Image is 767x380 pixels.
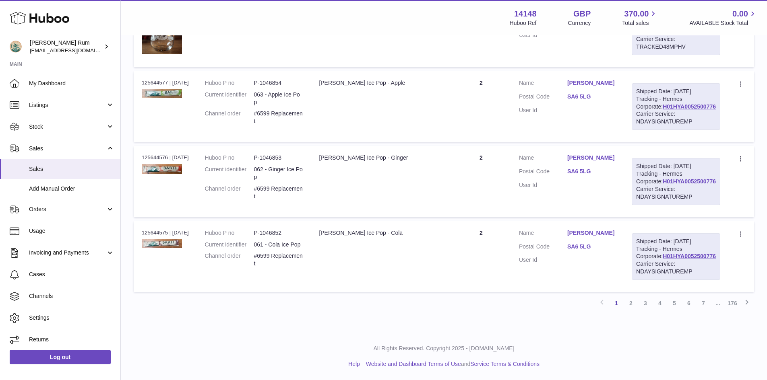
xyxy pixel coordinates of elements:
[319,154,443,162] div: [PERSON_NAME] Ice Pop - Ginger
[519,243,567,253] dt: Postal Code
[205,79,254,87] dt: Huboo P no
[667,296,682,310] a: 5
[451,71,511,142] td: 2
[636,110,716,125] div: Carrier Service: NDAYSIGNATUREMP
[519,229,567,239] dt: Name
[29,271,114,278] span: Cases
[663,178,716,185] a: H01HYA0052500776
[573,8,591,19] strong: GBP
[514,8,537,19] strong: 14148
[711,296,725,310] span: ...
[348,361,360,367] a: Help
[624,8,649,19] span: 370.00
[636,260,716,275] div: Carrier Service: NDAYSIGNATUREMP
[732,8,748,19] span: 0.00
[366,361,461,367] a: Website and Dashboard Terms of Use
[254,252,303,267] dd: #6599 Replacement
[29,205,106,213] span: Orders
[632,158,720,205] div: Tracking - Hermes Corporate:
[451,221,511,292] td: 2
[568,19,591,27] div: Currency
[29,185,114,193] span: Add Manual Order
[29,227,114,235] span: Usage
[622,19,658,27] span: Total sales
[519,256,567,264] dt: User Id
[636,238,716,245] div: Shipped Date: [DATE]
[142,154,189,161] div: 125644576 | [DATE]
[725,296,740,310] a: 176
[29,145,106,152] span: Sales
[632,83,720,130] div: Tracking - Hermes Corporate:
[29,123,106,131] span: Stock
[127,345,761,352] p: All Rights Reserved. Copyright 2025 - [DOMAIN_NAME]
[470,361,540,367] a: Service Terms & Conditions
[510,19,537,27] div: Huboo Ref
[363,360,540,368] li: and
[30,39,102,54] div: [PERSON_NAME] Rum
[142,229,189,236] div: 125644575 | [DATE]
[29,165,114,173] span: Sales
[10,41,22,53] img: mail@bartirum.wales
[622,8,658,27] a: 370.00 Total sales
[29,249,106,257] span: Invoicing and Payments
[142,89,182,98] img: 1749055470.jpg
[567,154,616,162] a: [PERSON_NAME]
[319,229,443,237] div: [PERSON_NAME] Ice Pop - Cola
[142,164,182,174] img: 1749055394.jpg
[682,296,696,310] a: 6
[663,253,716,259] a: H01HYA0052500776
[254,229,303,237] dd: P-1046852
[567,229,616,237] a: [PERSON_NAME]
[205,185,254,200] dt: Channel order
[254,166,303,181] dd: 062 - Ginger Ice Pop
[636,35,716,51] div: Carrier Service: TRACKED48MPHV
[254,110,303,125] dd: #6599 Replacement
[205,110,254,125] dt: Channel order
[689,8,757,27] a: 0.00 AVAILABLE Stock Total
[29,336,114,343] span: Returns
[254,241,303,249] dd: 061 - Cola Ice Pop
[567,243,616,251] a: SA6 5LG
[205,154,254,162] dt: Huboo P no
[519,107,567,114] dt: User Id
[519,181,567,189] dt: User Id
[636,88,716,95] div: Shipped Date: [DATE]
[653,296,667,310] a: 4
[567,168,616,175] a: SA6 5LG
[632,233,720,280] div: Tracking - Hermes Corporate:
[29,101,106,109] span: Listings
[29,80,114,87] span: My Dashboard
[205,241,254,249] dt: Current identifier
[254,79,303,87] dd: P-1046854
[254,91,303,106] dd: 063 - Apple Ice Pop
[636,162,716,170] div: Shipped Date: [DATE]
[567,93,616,101] a: SA6 5LG
[519,168,567,177] dt: Postal Code
[638,296,653,310] a: 3
[254,185,303,200] dd: #6599 Replacement
[696,296,711,310] a: 7
[519,154,567,164] dt: Name
[30,47,118,53] span: [EMAIL_ADDRESS][DOMAIN_NAME]
[205,229,254,237] dt: Huboo P no
[205,252,254,267] dt: Channel order
[663,103,716,110] a: H01HYA0052500776
[254,154,303,162] dd: P-1046853
[609,296,624,310] a: 1
[29,292,114,300] span: Channels
[567,79,616,87] a: [PERSON_NAME]
[10,350,111,364] a: Log out
[636,185,716,201] div: Carrier Service: NDAYSIGNATUREMP
[205,166,254,181] dt: Current identifier
[319,79,443,87] div: [PERSON_NAME] Ice Pop - Apple
[519,93,567,103] dt: Postal Code
[205,91,254,106] dt: Current identifier
[142,79,189,86] div: 125644577 | [DATE]
[689,19,757,27] span: AVAILABLE Stock Total
[519,79,567,89] dt: Name
[451,146,511,217] td: 2
[624,296,638,310] a: 2
[142,239,182,248] img: 141481749055497.jpg
[29,314,114,322] span: Settings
